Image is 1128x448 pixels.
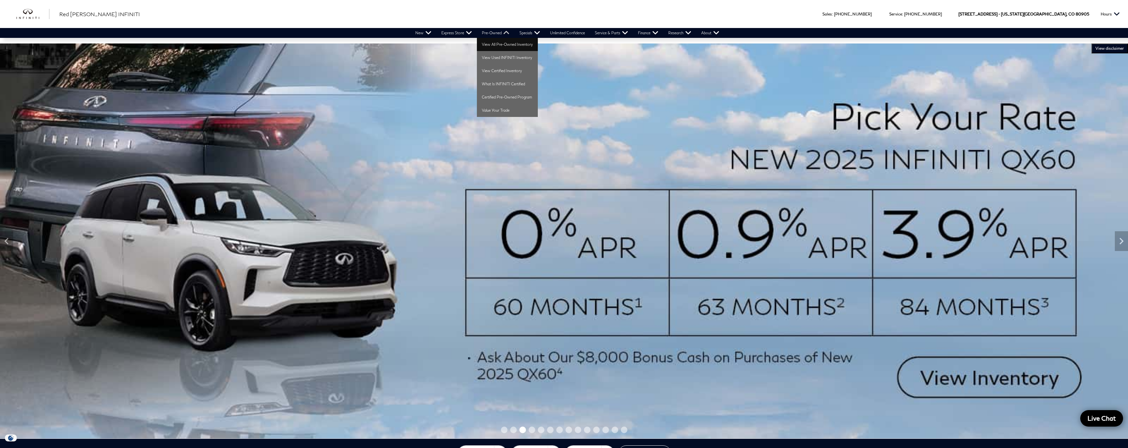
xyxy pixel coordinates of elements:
[477,104,538,117] a: Value Your Trade
[832,12,833,16] span: :
[477,91,538,104] a: Certified Pre-Owned Program
[477,51,538,64] a: View Used INFINITI Inventory
[834,12,872,16] a: [PHONE_NUMBER]
[1115,231,1128,251] div: Next
[477,38,538,51] a: View All Pre-Owned Inventory
[1091,43,1128,53] button: VIEW DISCLAIMER
[584,427,591,433] span: Go to slide 10
[477,64,538,77] a: View Certified Inventory
[958,12,1089,16] a: [STREET_ADDRESS] • [US_STATE][GEOGRAPHIC_DATA], CO 80905
[519,427,526,433] span: Go to slide 3
[663,28,696,38] a: Research
[902,12,903,16] span: :
[410,28,724,38] nav: Main Navigation
[547,427,554,433] span: Go to slide 6
[529,427,535,433] span: Go to slide 4
[1095,46,1124,51] span: VIEW DISCLAIMER
[501,427,508,433] span: Go to slide 1
[565,427,572,433] span: Go to slide 8
[696,28,724,38] a: About
[545,28,590,38] a: Unlimited Confidence
[436,28,477,38] a: Express Store
[1084,414,1119,422] span: Live Chat
[59,11,140,17] span: Red [PERSON_NAME] INFINITI
[904,12,942,16] a: [PHONE_NUMBER]
[3,434,18,441] section: Click to Open Cookie Consent Modal
[3,434,18,441] img: Opt-Out Icon
[556,427,563,433] span: Go to slide 7
[602,427,609,433] span: Go to slide 12
[621,427,627,433] span: Go to slide 14
[514,28,545,38] a: Specials
[590,28,633,38] a: Service & Parts
[633,28,663,38] a: Finance
[59,10,140,18] a: Red [PERSON_NAME] INFINITI
[538,427,544,433] span: Go to slide 5
[410,28,436,38] a: New
[16,9,49,19] img: INFINITI
[889,12,902,16] span: Service
[477,28,514,38] a: Pre-Owned
[612,427,618,433] span: Go to slide 13
[477,77,538,91] a: What Is INFINITI Certified
[1080,410,1123,427] a: Live Chat
[822,12,832,16] span: Sales
[593,427,600,433] span: Go to slide 11
[575,427,581,433] span: Go to slide 9
[510,427,517,433] span: Go to slide 2
[16,9,49,19] a: infiniti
